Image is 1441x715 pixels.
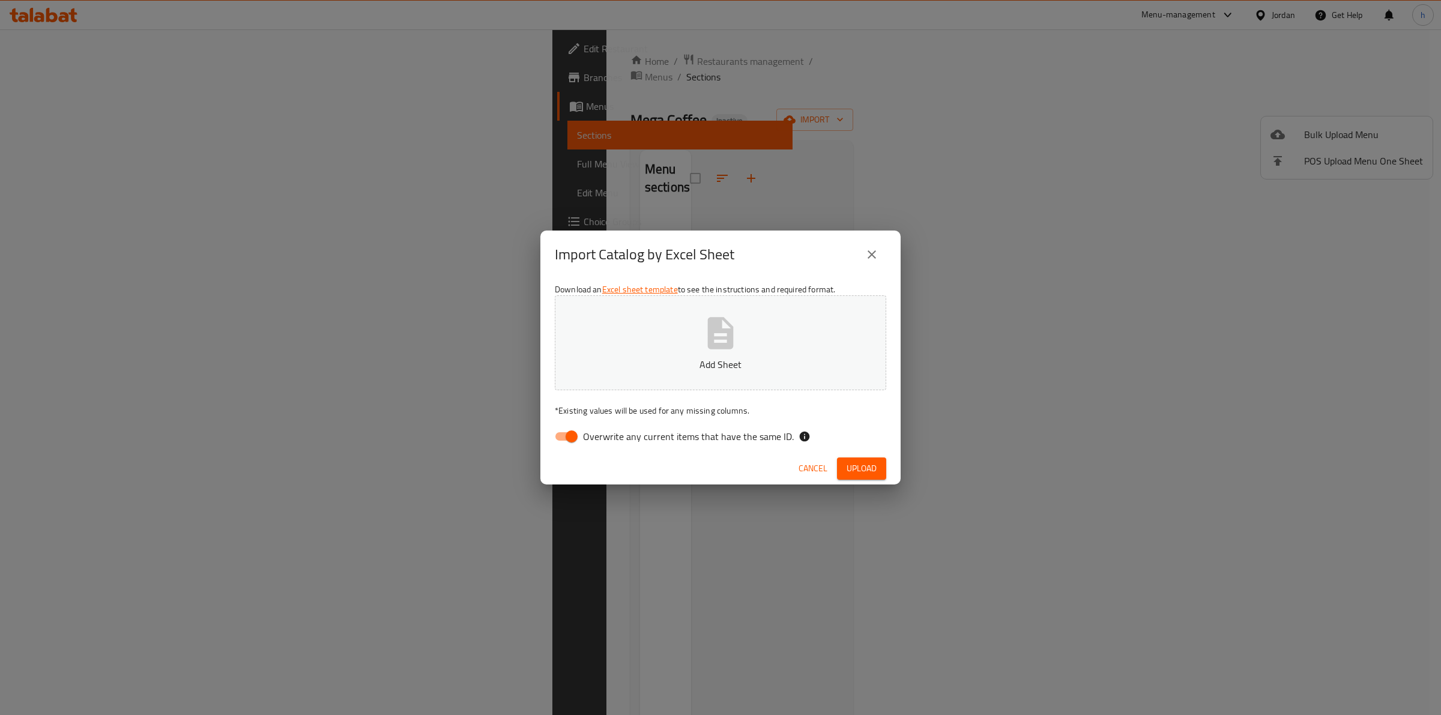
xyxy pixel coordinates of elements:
h2: Import Catalog by Excel Sheet [555,245,734,264]
p: Add Sheet [573,357,868,372]
span: Overwrite any current items that have the same ID. [583,429,794,444]
a: Excel sheet template [602,282,678,297]
p: Existing values will be used for any missing columns. [555,405,886,417]
span: Cancel [799,461,827,476]
span: Upload [847,461,877,476]
button: close [857,240,886,269]
button: Upload [837,457,886,480]
div: Download an to see the instructions and required format. [540,279,901,453]
svg: If the overwrite option isn't selected, then the items that match an existing ID will be ignored ... [799,430,811,442]
button: Add Sheet [555,295,886,390]
button: Cancel [794,457,832,480]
